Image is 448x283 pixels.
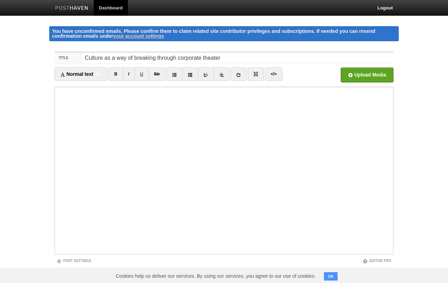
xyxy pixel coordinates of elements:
span: Normal text [60,71,93,77]
a: Post Settings [57,259,91,263]
a: I [123,67,135,81]
a: your account settings [113,33,164,39]
label: Title [55,52,83,64]
a: × [391,26,397,35]
a: Str [149,67,166,81]
img: pagebreak-icon.png [253,72,258,77]
span: Cookies help us deliver our services. By using our services, you agree to our use of cookies. [109,269,323,283]
a: </> [265,67,282,81]
span: You have unconfirmed emails. Please confirm them to claim related site contributor privileges and... [52,28,375,39]
a: B [109,67,123,81]
del: Str [154,72,160,77]
a: U [135,67,149,81]
a: Editor Tips [363,259,391,263]
button: OK [324,272,338,281]
img: Posthaven-bar [55,6,88,11]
